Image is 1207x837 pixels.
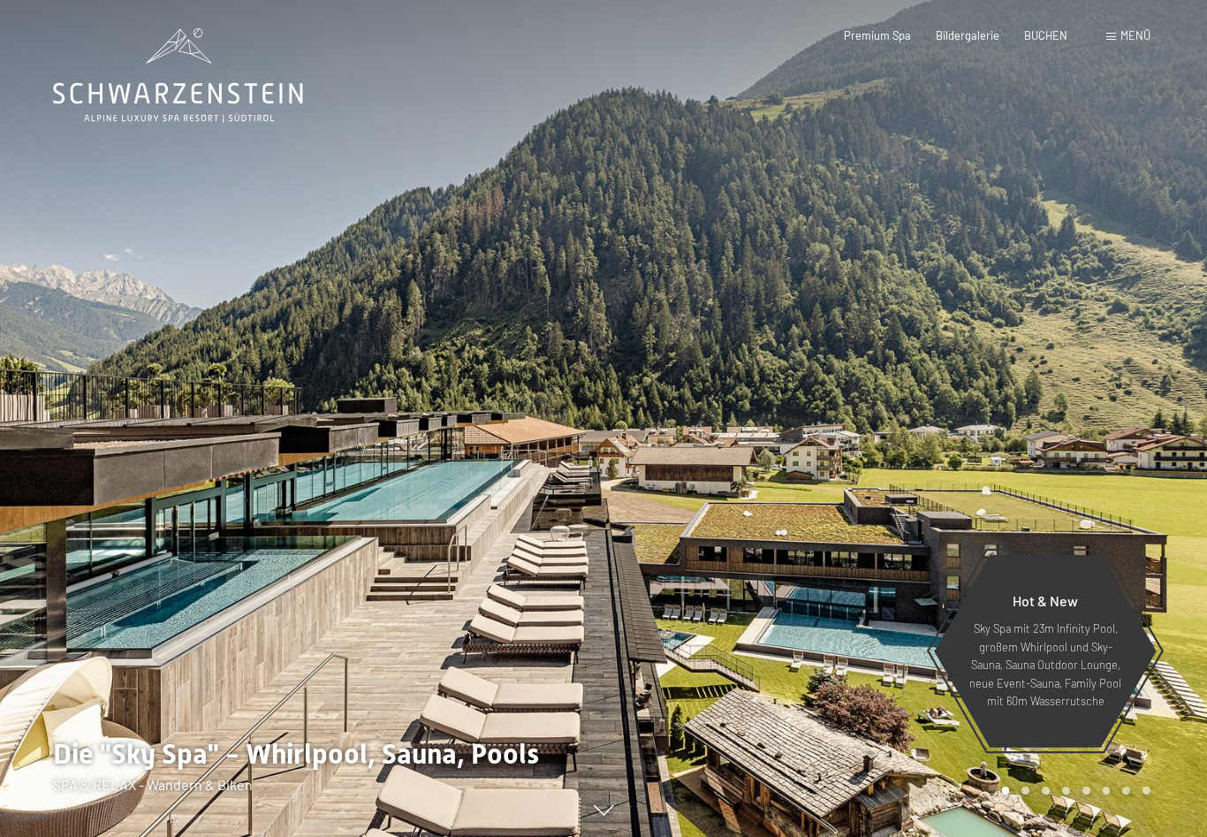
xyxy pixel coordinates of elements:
[1103,787,1111,795] div: Carousel Page 6
[1042,787,1050,795] div: Carousel Page 3
[1013,592,1078,609] span: Hot & New
[1122,787,1130,795] div: Carousel Page 7
[1024,28,1067,42] a: BUCHEN
[996,787,1150,795] div: Carousel Pagination
[933,554,1158,749] a: Hot & New Sky Spa mit 23m Infinity Pool, großem Whirlpool und Sky-Sauna, Sauna Outdoor Lounge, ne...
[1062,787,1070,795] div: Carousel Page 4
[1021,787,1029,795] div: Carousel Page 2
[936,28,999,42] a: Bildergalerie
[844,28,911,42] a: Premium Spa
[1142,787,1150,795] div: Carousel Page 8
[968,620,1122,710] p: Sky Spa mit 23m Infinity Pool, großem Whirlpool und Sky-Sauna, Sauna Outdoor Lounge, neue Event-S...
[1120,28,1150,42] span: Menü
[1082,787,1090,795] div: Carousel Page 5
[1002,787,1010,795] div: Carousel Page 1 (Current Slide)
